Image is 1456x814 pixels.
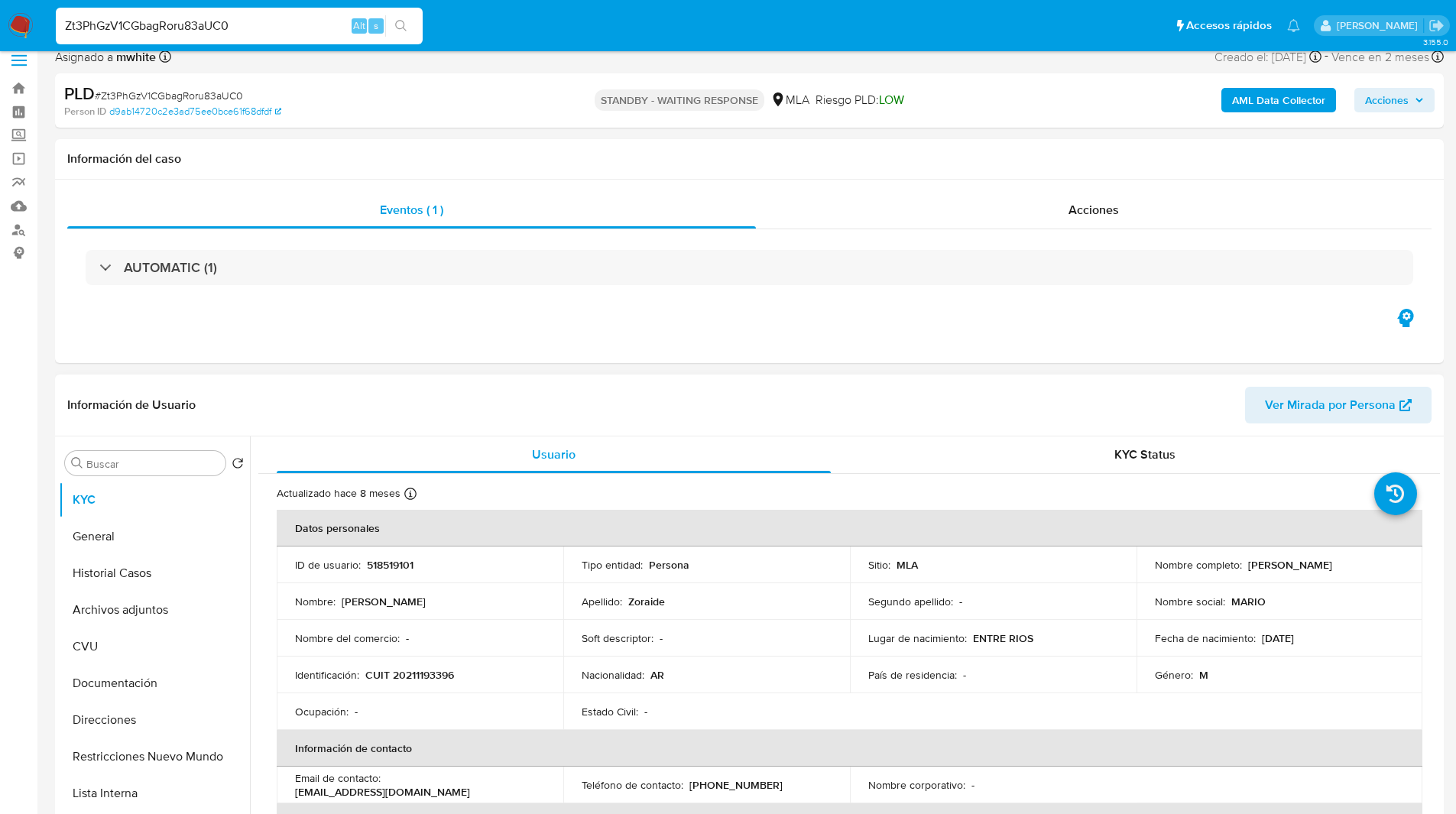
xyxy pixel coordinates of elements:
p: [PERSON_NAME] [1248,558,1332,572]
p: MLA [897,558,918,572]
span: Ver Mirada por Persona [1265,387,1396,423]
span: - [1325,47,1328,67]
p: - [406,631,409,645]
p: - [660,631,663,645]
span: LOW [879,91,904,109]
b: AML Data Collector [1232,88,1325,112]
span: Usuario [532,446,576,463]
b: Person ID [64,105,106,118]
span: s [374,18,378,33]
button: General [59,518,250,555]
span: Alt [353,18,365,33]
p: [PHONE_NUMBER] [689,778,783,792]
button: search-icon [385,15,417,37]
p: - [355,705,358,718]
p: Sitio : [868,558,890,572]
h3: AUTOMATIC (1) [124,259,217,276]
p: ID de usuario : [295,558,361,572]
span: Acciones [1068,201,1119,219]
p: Tipo entidad : [582,558,643,572]
button: Historial Casos [59,555,250,592]
button: Lista Interna [59,775,250,812]
p: Ocupación : [295,705,349,718]
p: Apellido : [582,595,622,608]
span: # Zt3PhGzV1CGbagRoru83aUC0 [95,88,243,103]
p: Lugar de nacimiento : [868,631,967,645]
button: Archivos adjuntos [59,592,250,628]
div: MLA [770,92,809,109]
p: Género : [1155,668,1193,682]
p: - [971,778,974,792]
p: País de residencia : [868,668,957,682]
button: Acciones [1354,88,1435,112]
div: Creado el: [DATE] [1214,47,1321,67]
span: Eventos ( 1 ) [380,201,443,219]
p: Persona [649,558,689,572]
h1: Información del caso [67,151,1432,167]
span: Accesos rápidos [1186,18,1272,34]
p: - [644,705,647,718]
button: Direcciones [59,702,250,738]
p: [DATE] [1262,631,1294,645]
p: - [963,668,966,682]
span: Riesgo PLD: [816,92,904,109]
p: [PERSON_NAME] [342,595,426,608]
a: Salir [1428,18,1445,34]
button: Ver Mirada por Persona [1245,387,1432,423]
p: Segundo apellido : [868,595,953,608]
div: AUTOMATIC (1) [86,250,1413,285]
p: MARIO [1231,595,1266,608]
p: - [959,595,962,608]
h1: Información de Usuario [67,397,196,413]
p: Nombre corporativo : [868,778,965,792]
p: Email de contacto : [295,771,381,785]
p: Zoraide [628,595,665,608]
input: Buscar [86,457,219,471]
button: Volver al orden por defecto [232,457,244,474]
p: Estado Civil : [582,705,638,718]
p: 518519101 [367,558,413,572]
p: [EMAIL_ADDRESS][DOMAIN_NAME] [295,785,470,799]
p: M [1199,668,1208,682]
span: Acciones [1365,88,1409,112]
input: Buscar usuario o caso... [56,16,423,36]
p: AR [650,668,664,682]
span: KYC Status [1114,446,1176,463]
p: Soft descriptor : [582,631,653,645]
span: Vence en 2 meses [1331,49,1429,66]
span: 3.155.0 [1423,36,1448,48]
p: Nacionalidad : [582,668,644,682]
th: Datos personales [277,510,1422,546]
p: Fecha de nacimiento : [1155,631,1256,645]
button: Restricciones Nuevo Mundo [59,738,250,775]
b: PLD [64,81,95,105]
p: Nombre social : [1155,595,1225,608]
p: Actualizado hace 8 meses [277,486,400,501]
th: Información de contacto [277,730,1422,767]
button: KYC [59,482,250,518]
p: Nombre del comercio : [295,631,400,645]
button: CVU [59,628,250,665]
p: matiasagustin.white@mercadolibre.com [1337,18,1423,33]
span: Asignado a [55,49,156,66]
a: Notificaciones [1287,19,1300,32]
button: AML Data Collector [1221,88,1336,112]
p: ENTRE RIOS [973,631,1033,645]
p: Nombre completo : [1155,558,1242,572]
p: Teléfono de contacto : [582,778,683,792]
p: STANDBY - WAITING RESPONSE [595,89,764,111]
button: Buscar [71,457,83,469]
b: mwhite [113,48,156,66]
p: CUIT 20211193396 [365,668,454,682]
p: Identificación : [295,668,359,682]
a: d9ab14720c2e3ad75ee0bce61f68dfdf [109,105,281,118]
button: Documentación [59,665,250,702]
p: Nombre : [295,595,336,608]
